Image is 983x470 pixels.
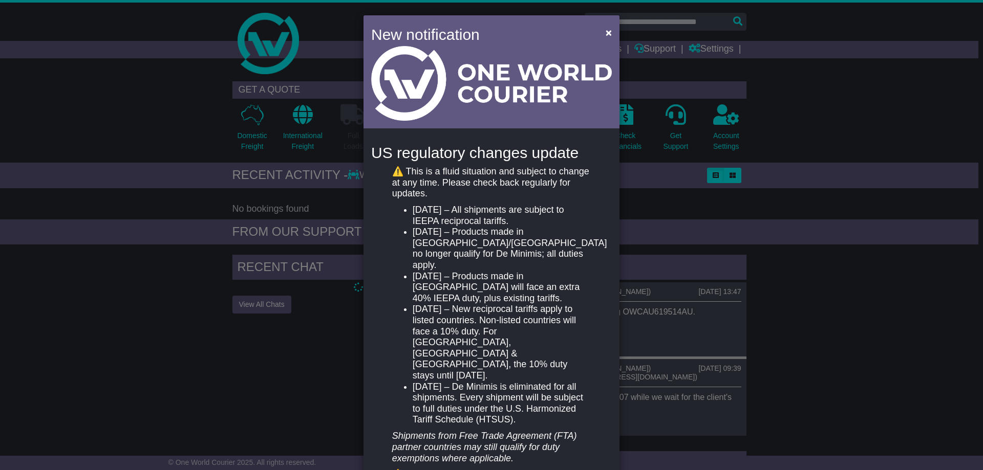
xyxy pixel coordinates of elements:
button: Close [601,22,617,43]
li: [DATE] – Products made in [GEOGRAPHIC_DATA]/[GEOGRAPHIC_DATA] no longer qualify for De Minimis; a... [413,227,591,271]
span: × [606,27,612,38]
li: [DATE] – Products made in [GEOGRAPHIC_DATA] will face an extra 40% IEEPA duty, plus existing tari... [413,271,591,304]
em: Shipments from Free Trade Agreement (FTA) partner countries may still qualify for duty exemptions... [392,431,577,463]
p: ⚠️ This is a fluid situation and subject to change at any time. Please check back regularly for u... [392,166,591,199]
li: [DATE] – All shipments are subject to IEEPA reciprocal tariffs. [413,205,591,227]
img: Light [371,46,612,121]
h4: US regulatory changes update [371,144,612,161]
li: [DATE] – De Minimis is eliminated for all shipments. Every shipment will be subject to full dutie... [413,382,591,426]
li: [DATE] – New reciprocal tariffs apply to listed countries. Non-listed countries will face a 10% d... [413,304,591,381]
h4: New notification [371,23,591,46]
